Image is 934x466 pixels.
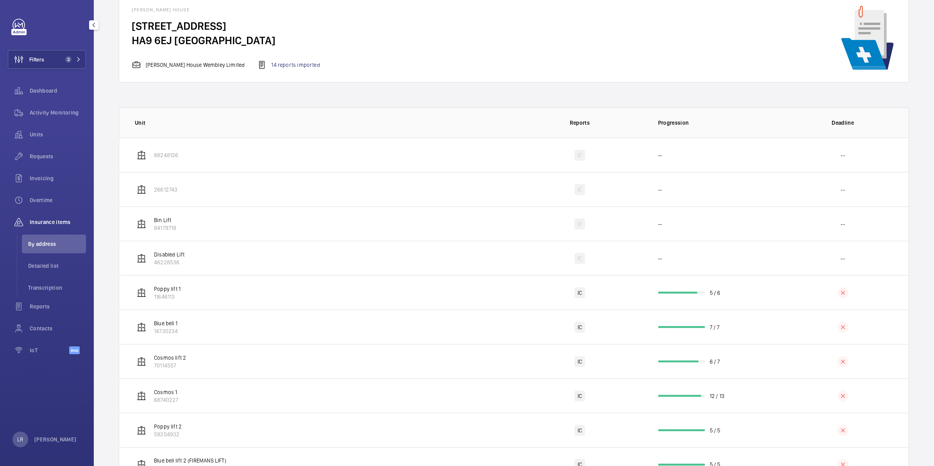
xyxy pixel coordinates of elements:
span: Overtime [30,196,86,204]
p: 12 / 13 [710,392,725,400]
div: IC [574,253,585,264]
p: Deadline [782,119,903,127]
img: elevator.svg [137,288,146,298]
span: Dashboard [30,87,86,95]
p: -- [841,255,845,262]
p: Cosmos lift 2 [154,354,186,362]
button: Filters2 [8,50,86,69]
span: Detailed list [28,262,86,270]
p: Bin Lift [154,216,176,224]
p: Blue bell 1 [154,319,178,327]
div: IC [574,425,585,436]
span: Contacts [30,324,86,332]
span: IoT [30,346,69,354]
p: LR [17,436,23,443]
p: Blue bell lift 2 (FIREMANS LIFT) [154,457,226,464]
img: elevator.svg [137,323,146,332]
p: -- [658,255,662,262]
span: Transcription [28,284,86,292]
div: IC [574,322,585,333]
span: Filters [29,56,44,63]
p: 14730234 [154,327,178,335]
span: Beta [69,346,80,354]
p: 70114557 [154,362,186,369]
span: Invoicing [30,174,86,182]
p: 26612743 [154,186,177,194]
span: Insurance items [30,218,86,226]
div: IC [574,184,585,195]
span: Activity Monitoring [30,109,86,116]
span: Reports [30,303,86,310]
p: 11646113 [154,293,181,301]
img: elevator.svg [137,391,146,401]
p: Cosmos 1 [154,388,178,396]
span: By address [28,240,86,248]
div: IC [574,219,585,229]
p: Reports [519,119,640,127]
p: Disabled Lift [154,251,184,258]
div: 14 reports imported [257,60,320,70]
p: 88248126 [154,151,178,159]
p: 68740227 [154,396,178,404]
span: Requests [30,152,86,160]
p: -- [841,186,845,194]
p: 46228536 [154,258,184,266]
img: elevator.svg [137,185,146,194]
h4: [STREET_ADDRESS] HA9 6EJ [GEOGRAPHIC_DATA] [132,19,333,48]
p: 5 / 6 [710,289,721,297]
img: elevator.svg [137,151,146,160]
p: Unit [135,119,514,127]
p: 7 / 7 [710,323,720,331]
div: IC [574,356,585,367]
div: IC [574,391,585,401]
div: [PERSON_NAME] House Wembley Limited [132,60,245,70]
p: -- [658,186,662,194]
div: IC [574,150,585,161]
p: 5 / 5 [710,427,721,434]
p: -- [841,220,845,228]
p: 59204932 [154,430,182,438]
p: -- [658,220,662,228]
p: Poppy lift 1 [154,285,181,293]
p: [PERSON_NAME] [34,436,77,443]
p: -- [658,151,662,159]
p: -- [841,151,845,159]
img: elevator.svg [137,219,146,229]
span: Units [30,131,86,138]
p: 84179719 [154,224,176,232]
span: 2 [65,56,72,63]
p: 6 / 7 [710,358,720,366]
h4: [PERSON_NAME] House [132,7,333,19]
img: elevator.svg [137,254,146,263]
div: IC [574,287,585,298]
img: elevator.svg [137,357,146,366]
p: Poppy lift 2 [154,423,182,430]
p: Progression [658,119,777,127]
img: elevator.svg [137,426,146,435]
